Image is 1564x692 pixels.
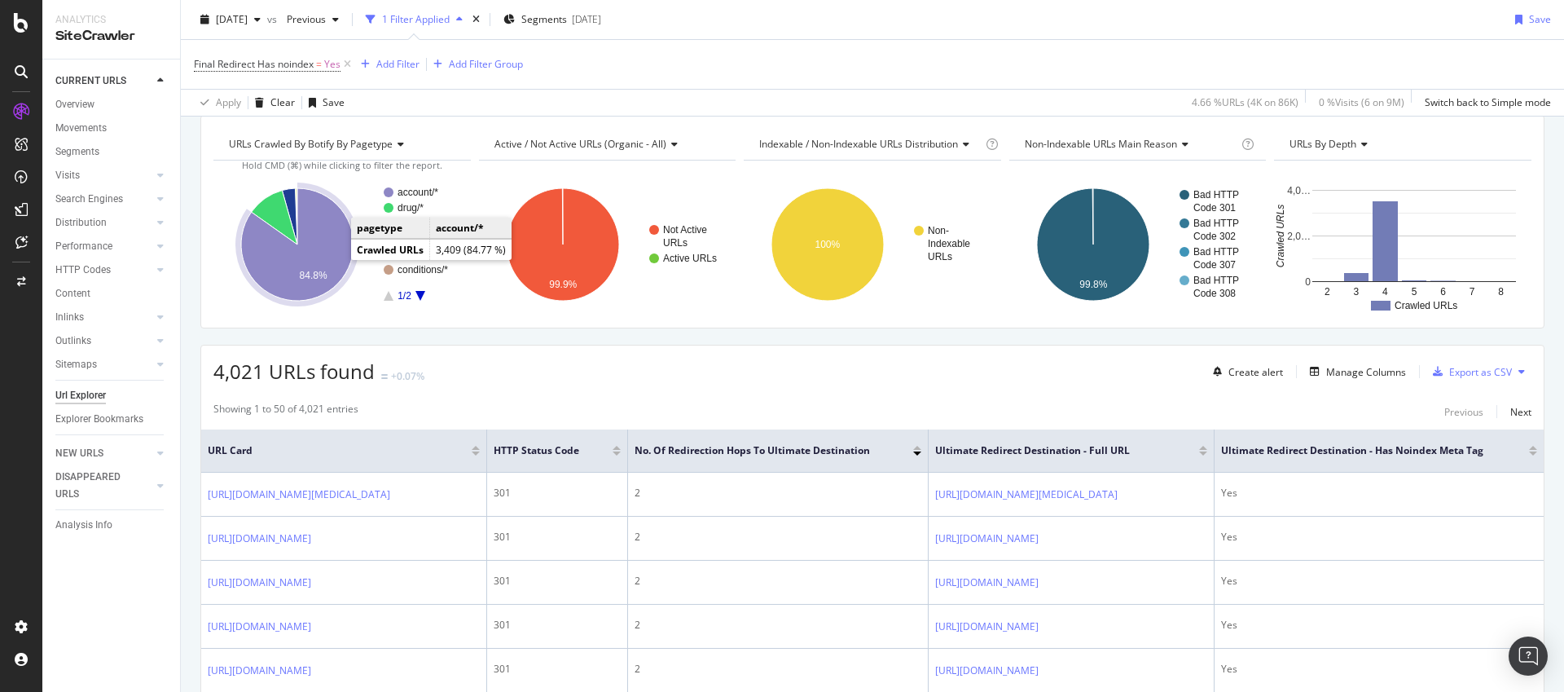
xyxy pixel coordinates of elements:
a: Explorer Bookmarks [55,411,169,428]
div: 301 [494,530,621,544]
button: Previous [1444,402,1483,421]
text: compare [398,249,436,260]
div: CURRENT URLS [55,73,126,90]
text: 100% [815,239,841,250]
span: URL Card [208,443,468,458]
text: 4 [1382,286,1388,298]
a: NEW URLS [55,445,152,462]
span: URLs by Depth [1289,137,1356,151]
text: 99.8% [1079,279,1107,290]
text: Code 307 [1193,259,1236,271]
svg: A chart. [1274,174,1529,315]
button: Previous [280,7,345,33]
div: SiteCrawler [55,27,167,46]
a: CURRENT URLS [55,73,152,90]
button: Next [1510,402,1531,421]
button: Save [1509,7,1551,33]
span: Indexable / Non-Indexable URLs distribution [759,137,958,151]
div: 2 [635,486,922,500]
button: Add Filter [354,55,420,74]
div: Open Intercom Messenger [1509,637,1548,676]
div: Add Filter Group [449,57,523,71]
button: Segments[DATE] [497,7,608,33]
a: Inlinks [55,309,152,326]
text: 6 [1441,286,1447,298]
a: [URL][DOMAIN_NAME] [208,619,311,635]
span: 2025 Sep. 8th [216,12,248,26]
text: Crawled URLs [1276,205,1287,267]
span: Final Redirect Has noindex [194,57,314,71]
svg: A chart. [744,174,999,315]
a: [URL][DOMAIN_NAME][MEDICAL_DATA] [935,487,1118,503]
svg: A chart. [213,174,468,315]
div: Movements [55,120,107,137]
text: Crawled URLs [1395,300,1457,311]
a: HTTP Codes [55,262,152,279]
div: Explorer Bookmarks [55,411,143,428]
h4: Non-Indexable URLs Main Reason [1021,131,1239,157]
div: A chart. [479,174,734,315]
div: Apply [216,95,241,109]
a: Analysis Info [55,517,169,534]
div: 2 [635,530,922,544]
td: Crawled URLs [351,240,430,261]
a: [URL][DOMAIN_NAME] [935,663,1039,679]
text: 1/2 [398,290,411,302]
span: Ultimate Redirect Destination - Has noindex Meta Tag [1221,443,1505,458]
td: account/* [430,218,512,239]
a: Movements [55,120,169,137]
div: Search Engines [55,191,123,208]
text: Bad HTTP [1193,246,1239,258]
a: DISAPPEARED URLS [55,469,152,503]
h4: URLs Crawled By Botify By pagetype [226,131,456,157]
text: 2,0… [1288,231,1311,242]
div: A chart. [1009,174,1264,315]
text: URLs [663,237,688,249]
button: Apply [194,90,241,116]
div: Next [1510,405,1531,419]
text: Code 308 [1193,288,1236,299]
text: conditions/* [398,264,448,275]
a: Segments [55,143,169,161]
button: 1 Filter Applied [359,7,469,33]
div: 2 [635,574,922,588]
h4: Indexable / Non-Indexable URLs Distribution [756,131,982,157]
a: [URL][DOMAIN_NAME] [208,531,311,547]
text: account/* [398,187,438,198]
span: Active / Not Active URLs (organic - all) [494,137,666,151]
a: Performance [55,238,152,255]
a: [URL][DOMAIN_NAME] [935,575,1039,591]
button: Export as CSV [1426,359,1512,385]
div: +0.07% [391,369,424,383]
div: Inlinks [55,309,84,326]
div: 4.66 % URLs ( 4K on 86K ) [1192,95,1298,109]
h4: Active / Not Active URLs [491,131,722,157]
div: Previous [1444,405,1483,419]
div: Content [55,285,90,302]
div: Analysis Info [55,517,112,534]
div: 0 % Visits ( 6 on 9M ) [1319,95,1404,109]
a: Visits [55,167,152,184]
div: 301 [494,574,621,588]
div: NEW URLS [55,445,103,462]
div: Manage Columns [1326,365,1406,379]
button: Add Filter Group [427,55,523,74]
div: 2 [635,618,922,632]
div: Clear [270,95,295,109]
text: Indexable [928,238,970,249]
td: pagetype [351,218,430,239]
div: Overview [55,96,94,113]
div: Sitemaps [55,356,97,373]
div: 301 [494,618,621,632]
text: Bad HTTP [1193,275,1239,286]
button: Save [302,90,345,116]
text: Code 301 [1193,202,1236,214]
td: 3,409 (84.77 %) [430,240,512,261]
div: [DATE] [572,12,601,26]
div: Performance [55,238,112,255]
text: Not Active [663,224,707,236]
button: Manage Columns [1303,362,1406,381]
div: Visits [55,167,80,184]
span: URLs Crawled By Botify By pagetype [229,137,393,151]
text: drug/* [398,202,424,214]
